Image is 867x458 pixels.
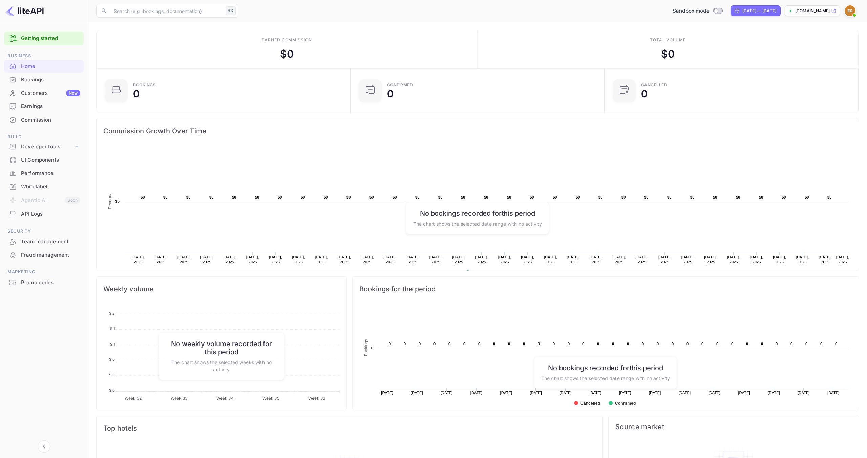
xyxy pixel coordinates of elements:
div: ⌘K [226,6,236,15]
span: Build [4,133,84,141]
h6: No bookings recorded for this period [413,209,542,217]
text: [DATE], 2025 [452,255,465,264]
text: [DATE], 2025 [338,255,351,264]
text: [DATE], 2025 [200,255,214,264]
text: $0 [484,195,488,199]
span: Marketing [4,268,84,276]
div: Home [4,60,84,73]
div: $ 0 [280,46,294,62]
text: 0 [776,342,778,346]
text: $0 [301,195,305,199]
text: $0 [232,195,236,199]
text: 0 [523,342,525,346]
text: [DATE], 2025 [521,255,534,264]
div: Click to change the date range period [731,5,781,16]
a: Promo codes [4,276,84,289]
div: 0 [387,89,394,99]
div: Developer tools [4,141,84,153]
text: $0 [324,195,328,199]
text: [DATE], 2025 [246,255,259,264]
text: Cancelled [580,401,600,406]
span: Source market [615,423,852,431]
div: Team management [21,238,80,246]
text: 0 [672,342,674,346]
text: [DATE] [381,391,393,395]
text: $0 [255,195,259,199]
text: 0 [612,342,614,346]
text: [DATE] [559,391,572,395]
span: Top hotels [103,423,596,434]
text: [DATE], 2025 [292,255,305,264]
text: [DATE] [649,391,661,395]
span: Commission Growth Over Time [103,126,852,137]
text: 0 [790,342,792,346]
a: Whitelabel [4,180,84,193]
p: The chart shows the selected date range with no activity [541,374,670,381]
text: $0 [115,199,120,203]
text: $0 [667,195,672,199]
div: Customers [21,89,80,97]
text: $0 [759,195,763,199]
text: [DATE] [530,391,542,395]
text: Revenue [472,270,489,275]
a: API Logs [4,208,84,220]
text: [DATE], 2025 [154,255,168,264]
text: 0 [835,342,837,346]
text: 0 [597,342,599,346]
text: $0 [736,195,740,199]
text: Confirmed [615,401,636,406]
text: [DATE] [441,391,453,395]
div: 0 [133,89,140,99]
text: [DATE], 2025 [750,255,763,264]
div: Earned commission [262,37,312,43]
text: [DATE], 2025 [635,255,649,264]
text: [DATE], 2025 [315,255,328,264]
tspan: $ 1 [110,342,115,347]
tspan: Week 36 [308,396,325,401]
text: [DATE], 2025 [819,255,832,264]
text: 0 [508,342,510,346]
text: $0 [598,195,603,199]
div: Commission [21,116,80,124]
tspan: $ 0 [109,373,115,377]
text: 0 [820,342,822,346]
text: [DATE], 2025 [177,255,191,264]
text: [DATE] [709,391,721,395]
h6: No bookings recorded for this period [541,363,670,372]
tspan: Week 34 [216,396,234,401]
text: $0 [713,195,717,199]
text: [DATE], 2025 [727,255,740,264]
div: Confirmed [387,83,413,87]
text: [DATE] [470,391,483,395]
text: [DATE], 2025 [796,255,809,264]
text: $0 [278,195,282,199]
tspan: Week 33 [171,396,188,401]
div: Developer tools [21,143,73,151]
div: Getting started [4,32,84,45]
text: 0 [805,342,807,346]
text: [DATE], 2025 [773,255,786,264]
text: $0 [553,195,557,199]
text: $0 [186,195,191,199]
a: Fraud management [4,249,84,261]
div: Fraud management [21,251,80,259]
a: Earnings [4,100,84,112]
tspan: $ 0 [109,388,115,393]
input: Search (e.g. bookings, documentation) [110,4,223,18]
tspan: Week 35 [262,396,279,401]
div: Performance [21,170,80,178]
text: $0 [530,195,534,199]
text: 0 [746,342,748,346]
a: Commission [4,113,84,126]
span: Bookings for the period [359,284,852,294]
span: Security [4,228,84,235]
text: Bookings [364,339,368,356]
text: $0 [827,195,832,199]
div: Promo codes [4,276,84,289]
a: Bookings [4,73,84,86]
text: [DATE], 2025 [681,255,695,264]
text: 0 [582,342,584,346]
div: Commission [4,113,84,127]
text: [DATE] [827,391,840,395]
text: 0 [389,342,391,346]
